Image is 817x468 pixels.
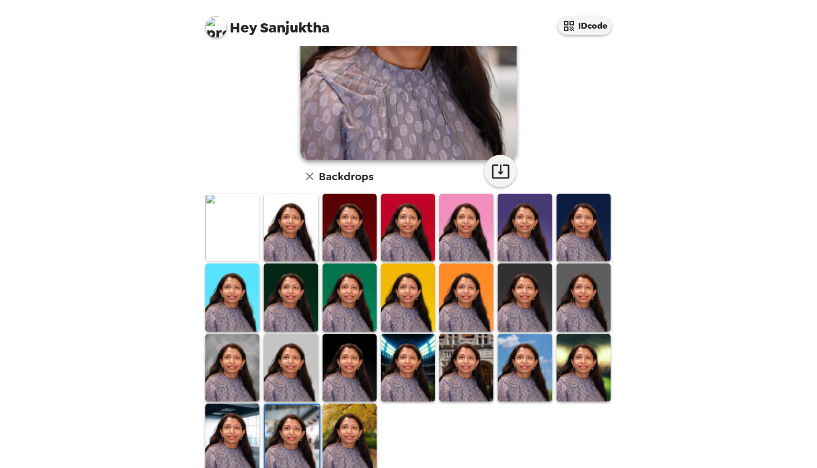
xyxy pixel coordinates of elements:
button: IDcode [558,16,612,35]
span: Hey [230,18,257,37]
span: Sanjuktha [205,11,330,35]
img: profile pic [205,16,227,38]
h6: Backdrops [319,168,373,185]
img: Original [205,194,259,261]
